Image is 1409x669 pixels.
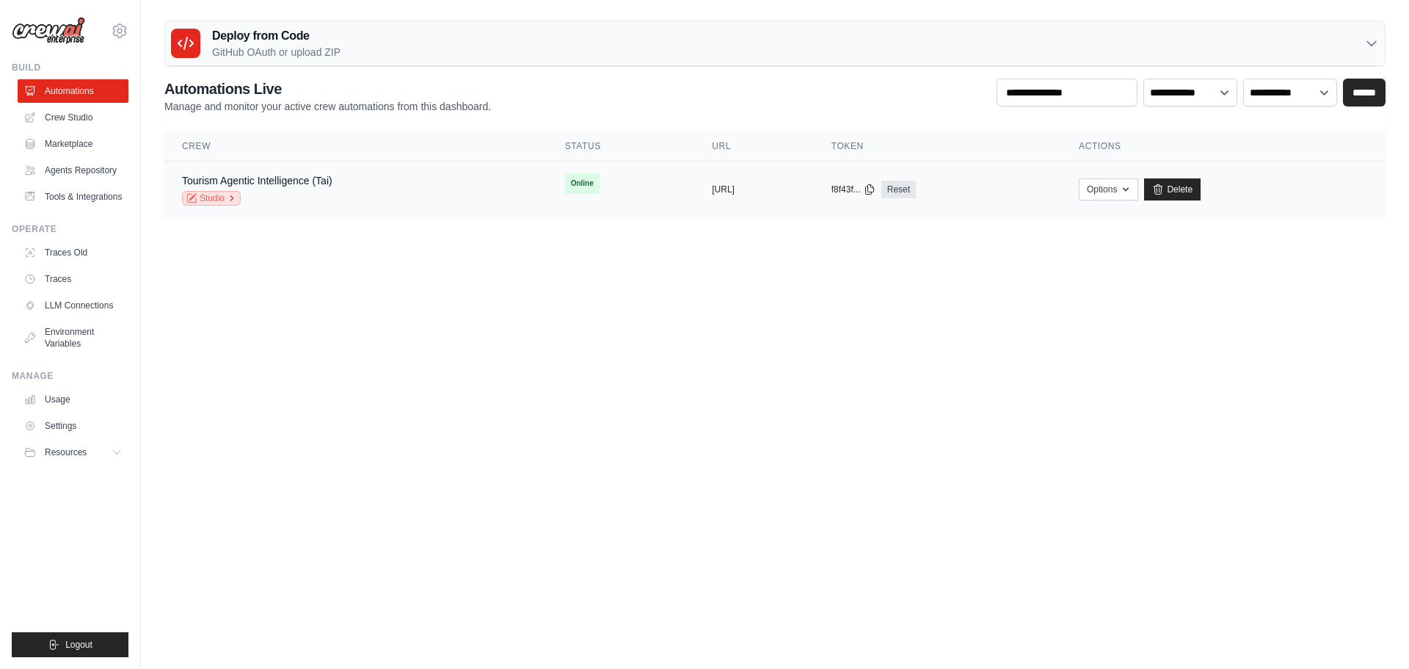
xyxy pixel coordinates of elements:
p: Manage and monitor your active crew automations from this dashboard. [164,99,491,114]
button: Options [1079,178,1138,200]
th: URL [694,131,813,162]
span: Resources [45,446,87,458]
img: Logo [12,17,85,45]
th: Token [814,131,1061,162]
span: Logout [65,639,92,651]
div: Build [12,62,128,73]
a: Traces Old [18,241,128,264]
button: Logout [12,632,128,657]
div: Operate [12,223,128,235]
th: Status [547,131,695,162]
div: Manage [12,370,128,382]
a: Environment Variables [18,320,128,355]
a: Reset [881,181,916,198]
a: Automations [18,79,128,103]
a: Tools & Integrations [18,185,128,209]
a: Marketplace [18,132,128,156]
th: Actions [1061,131,1386,162]
a: Agents Repository [18,159,128,182]
button: Resources [18,441,128,464]
a: LLM Connections [18,294,128,317]
a: Studio [182,191,241,206]
a: Settings [18,414,128,438]
p: GitHub OAuth or upload ZIP [212,45,341,59]
h2: Automations Live [164,79,491,99]
a: Crew Studio [18,106,128,129]
button: f8f43f... [831,184,875,195]
th: Crew [164,131,547,162]
h3: Deploy from Code [212,27,341,45]
a: Tourism Agentic Intelligence (Tai) [182,175,332,187]
a: Traces [18,267,128,291]
a: Delete [1144,178,1201,200]
a: Usage [18,388,128,411]
span: Online [565,173,600,194]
